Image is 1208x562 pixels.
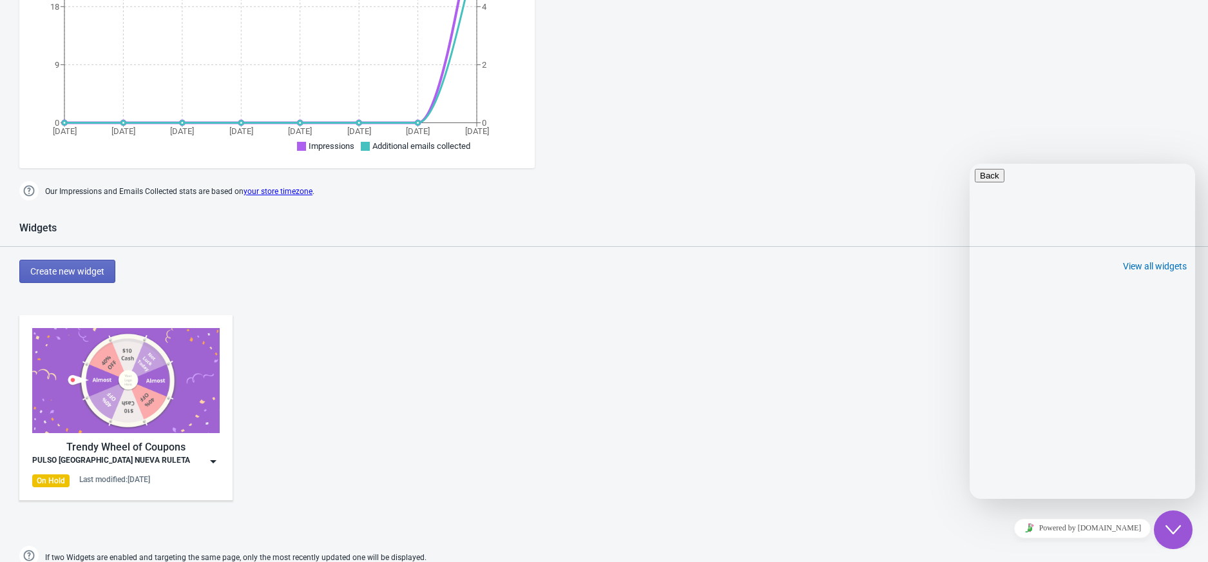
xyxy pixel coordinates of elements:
div: PULSO [GEOGRAPHIC_DATA] NUEVA RULETA [32,455,190,468]
tspan: 0 [482,118,486,128]
div: Last modified: [DATE] [79,474,150,485]
iframe: chat widget [970,514,1195,543]
img: dropdown.png [207,455,220,468]
tspan: [DATE] [229,126,253,136]
tspan: [DATE] [111,126,135,136]
span: Create new widget [30,266,104,276]
div: On Hold [32,474,70,487]
button: Create new widget [19,260,115,283]
span: Impressions [309,141,354,151]
iframe: chat widget [970,164,1195,499]
img: help.png [19,181,39,200]
tspan: 18 [50,2,59,12]
tspan: [DATE] [347,126,371,136]
span: Additional emails collected [372,141,470,151]
tspan: [DATE] [170,126,194,136]
tspan: 4 [482,2,487,12]
iframe: chat widget [1154,510,1195,549]
tspan: [DATE] [406,126,430,136]
tspan: [DATE] [465,126,489,136]
a: your store timezone [244,187,312,196]
img: trendy_game.png [32,328,220,433]
tspan: 2 [482,60,486,70]
tspan: 9 [55,60,59,70]
div: Trendy Wheel of Coupons [32,440,220,455]
tspan: [DATE] [53,126,77,136]
tspan: 0 [55,118,59,128]
span: Our Impressions and Emails Collected stats are based on . [45,181,314,202]
tspan: [DATE] [288,126,312,136]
